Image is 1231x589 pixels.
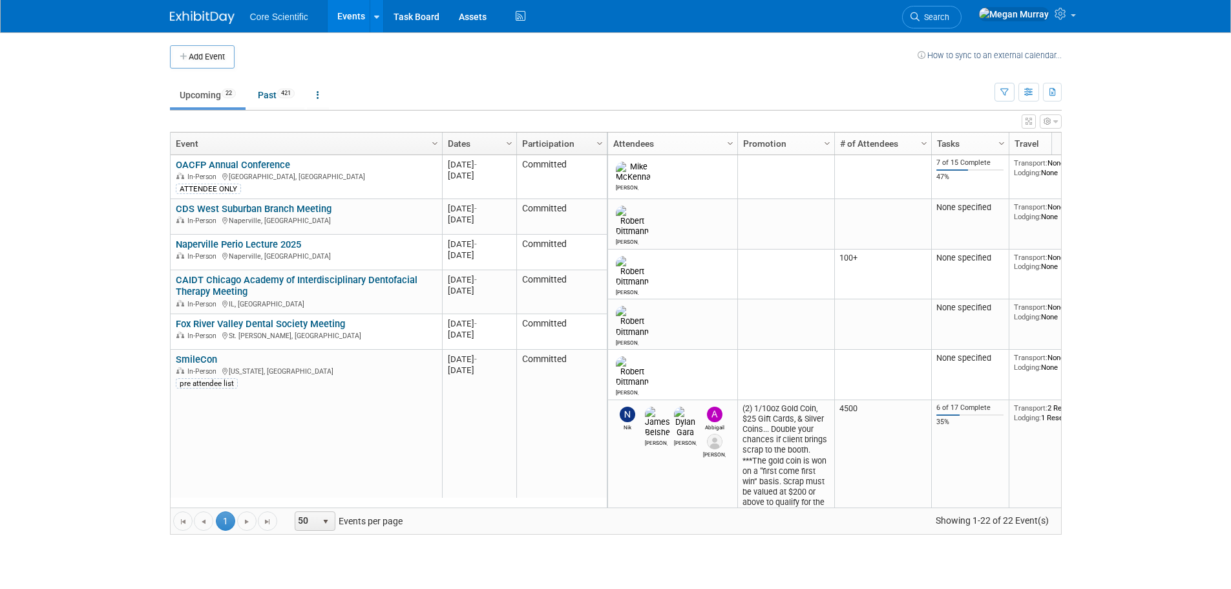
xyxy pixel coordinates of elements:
span: Go to the previous page [198,517,209,527]
td: Committed [516,155,607,199]
span: - [474,204,477,213]
a: Column Settings [820,133,834,152]
div: [DATE] [448,203,510,214]
div: 7 of 15 Complete [936,158,1004,167]
a: Tasks [937,133,1000,155]
span: - [474,319,477,328]
span: 421 [277,89,295,98]
div: [DATE] [448,329,510,340]
a: Go to the first page [173,511,193,531]
td: Committed [516,270,607,314]
span: 1 [216,511,235,531]
td: 4500 [834,400,931,564]
div: 35% [936,418,1004,427]
div: None None [1014,353,1107,372]
div: [DATE] [448,354,510,365]
div: None None [1014,158,1107,177]
span: Column Settings [822,138,832,149]
a: Column Settings [428,133,442,152]
img: Abbigail Belshe [707,407,722,422]
a: Dates [448,133,508,155]
span: Column Settings [594,138,605,149]
div: [DATE] [448,318,510,329]
div: ATTENDEE ONLY [176,184,241,194]
div: 47% [936,173,1004,182]
button: Add Event [170,45,235,69]
div: pre attendee list [176,378,238,389]
img: Dylan Gara [674,407,697,438]
span: Showing 1-22 of 22 Event(s) [923,511,1060,530]
div: Robert Dittmann [616,337,638,346]
div: [DATE] [448,214,510,225]
div: None specified [936,202,1004,213]
td: Committed [516,199,607,235]
img: ExhibitDay [170,11,235,24]
span: Transport: [1014,403,1047,412]
img: Alex Belshe [707,434,722,449]
span: Lodging: [1014,212,1041,221]
img: Robert Dittmann [616,206,649,237]
span: Column Settings [919,138,929,149]
a: Go to the last page [258,511,277,531]
img: Megan Murray [978,7,1049,21]
a: OACFP Annual Conference [176,159,290,171]
div: Dylan Gara [674,438,697,446]
a: Upcoming22 [170,83,246,107]
span: - [474,275,477,284]
div: 6 of 17 Complete [936,403,1004,412]
span: Go to the next page [242,517,252,527]
span: Go to the first page [178,517,188,527]
a: Search [902,6,962,28]
a: Go to the next page [237,511,257,531]
a: How to sync to an external calendar... [918,50,1062,60]
span: - [474,160,477,169]
div: None specified [936,253,1004,263]
a: Attendees [613,133,729,155]
a: Column Settings [917,133,931,152]
span: Column Settings [996,138,1007,149]
div: None None [1014,303,1107,321]
span: 22 [222,89,236,98]
a: Event [176,133,434,155]
img: Nik Koelblinger [620,407,635,422]
a: CAIDT Chicago Academy of Interdisciplinary Dentofacial Therapy Meeting [176,274,417,298]
a: Travel [1015,133,1104,155]
span: - [474,354,477,364]
span: - [474,239,477,249]
img: In-Person Event [176,367,184,374]
span: Transport: [1014,202,1047,211]
span: Lodging: [1014,168,1041,177]
span: Column Settings [725,138,735,149]
span: Lodging: [1014,262,1041,271]
img: In-Person Event [176,300,184,306]
span: Column Settings [504,138,514,149]
img: In-Person Event [176,332,184,338]
span: In-Person [187,300,220,308]
div: [DATE] [448,170,510,181]
td: Committed [516,235,607,270]
img: Mike McKenna [616,162,651,182]
div: [DATE] [448,274,510,285]
div: [DATE] [448,250,510,261]
a: Column Settings [723,133,737,152]
span: Transport: [1014,353,1047,362]
td: 100+ [834,250,931,300]
span: Transport: [1014,158,1047,167]
a: Column Settings [502,133,516,152]
span: In-Person [187,173,220,181]
span: Go to the last page [262,517,273,527]
span: Lodging: [1014,363,1041,372]
div: [DATE] [448,239,510,250]
div: None None [1014,253,1107,272]
span: Search [920,12,949,22]
span: Column Settings [430,138,440,149]
div: None specified [936,353,1004,363]
div: St. [PERSON_NAME], [GEOGRAPHIC_DATA] [176,330,436,341]
div: None specified [936,303,1004,313]
div: Mike McKenna [616,182,638,191]
span: Events per page [278,511,416,531]
div: James Belshe [645,438,668,446]
img: Robert Dittmann [616,256,649,287]
img: In-Person Event [176,217,184,223]
div: 2 Reservations 1 Reservation [1014,403,1107,422]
